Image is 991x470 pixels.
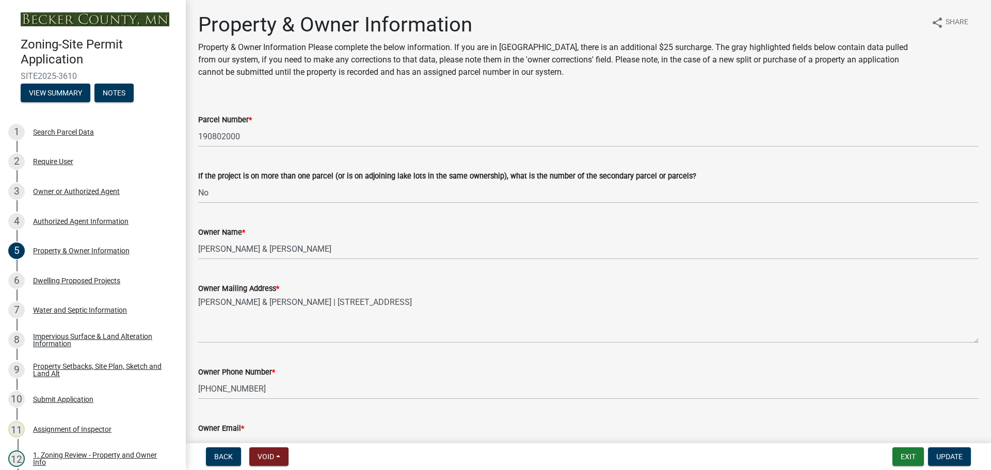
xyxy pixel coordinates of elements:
[33,396,93,403] div: Submit Application
[8,450,25,467] div: 12
[33,306,127,314] div: Water and Septic Information
[33,426,111,433] div: Assignment of Inspector
[8,213,25,230] div: 4
[8,421,25,437] div: 11
[21,12,169,26] img: Becker County, Minnesota
[33,333,169,347] div: Impervious Surface & Land Alteration Information
[198,425,244,432] label: Owner Email
[33,188,120,195] div: Owner or Authorized Agent
[198,173,696,180] label: If the project is on more than one parcel (or is on adjoining lake lots in the same ownership), w...
[936,452,963,461] span: Update
[21,84,90,102] button: View Summary
[206,447,241,466] button: Back
[198,369,275,376] label: Owner Phone Number
[198,117,252,124] label: Parcel Number
[33,128,94,136] div: Search Parcel Data
[198,229,245,236] label: Owner Name
[931,17,944,29] i: share
[892,447,924,466] button: Exit
[198,41,923,78] p: Property & Owner Information Please complete the below information. If you are in [GEOGRAPHIC_DAT...
[8,242,25,259] div: 5
[258,452,274,461] span: Void
[33,218,129,225] div: Authorized Agent Information
[94,84,134,102] button: Notes
[249,447,289,466] button: Void
[928,447,971,466] button: Update
[21,89,90,98] wm-modal-confirm: Summary
[33,363,169,377] div: Property Setbacks, Site Plan, Sketch and Land Alt
[33,158,73,165] div: Require User
[8,332,25,348] div: 8
[198,285,279,293] label: Owner Mailing Address
[198,12,923,37] h1: Property & Owner Information
[214,452,233,461] span: Back
[946,17,968,29] span: Share
[8,272,25,289] div: 6
[8,302,25,318] div: 7
[33,277,120,284] div: Dwelling Proposed Projects
[33,247,130,254] div: Property & Owner Information
[923,12,977,33] button: shareShare
[8,153,25,170] div: 2
[21,71,165,81] span: SITE2025-3610
[8,124,25,140] div: 1
[8,362,25,378] div: 9
[8,183,25,200] div: 3
[21,37,178,67] h4: Zoning-Site Permit Application
[33,451,169,466] div: 1. Zoning Review - Property and Owner Info
[8,391,25,408] div: 10
[94,89,134,98] wm-modal-confirm: Notes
